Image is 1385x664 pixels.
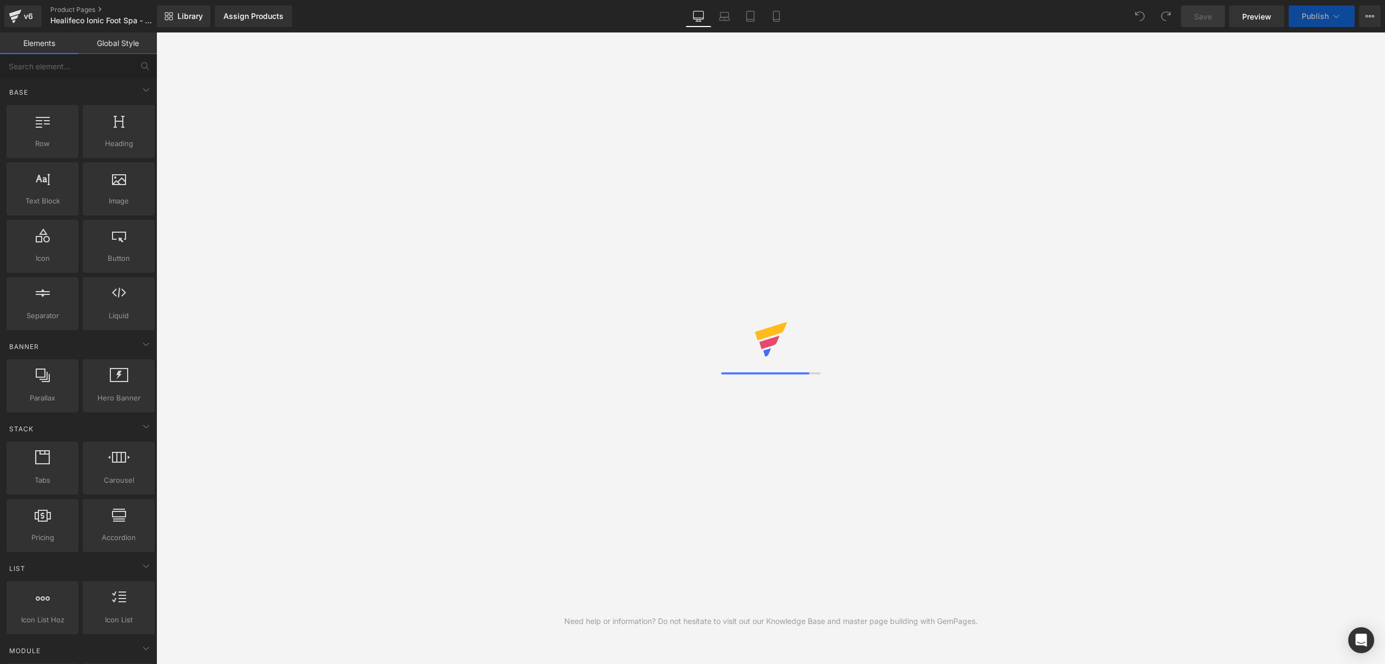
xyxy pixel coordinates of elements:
[1229,5,1284,27] a: Preview
[685,5,711,27] a: Desktop
[1155,5,1177,27] button: Redo
[86,532,151,543] span: Accordion
[1348,627,1374,653] div: Open Intercom Messenger
[1242,11,1271,22] span: Preview
[1129,5,1151,27] button: Undo
[564,615,978,627] div: Need help or information? Do not hesitate to visit out our Knowledge Base and master page buildin...
[10,532,75,543] span: Pricing
[86,392,151,404] span: Hero Banner
[50,5,175,14] a: Product Pages
[223,12,283,21] div: Assign Products
[10,195,75,207] span: Text Block
[177,11,203,21] span: Library
[8,87,29,97] span: Base
[1359,5,1381,27] button: More
[1302,12,1329,21] span: Publish
[10,475,75,486] span: Tabs
[737,5,763,27] a: Tablet
[8,341,40,352] span: Banner
[8,563,27,574] span: List
[86,195,151,207] span: Image
[711,5,737,27] a: Laptop
[157,5,210,27] a: New Library
[22,9,35,23] div: v6
[78,32,157,54] a: Global Style
[8,646,42,656] span: Module
[763,5,789,27] a: Mobile
[10,253,75,264] span: Icon
[50,16,154,25] span: Healifeco Ionic Foot Spa - Basin Price Test 24.90
[86,310,151,321] span: Liquid
[10,614,75,626] span: Icon List Hoz
[10,392,75,404] span: Parallax
[86,253,151,264] span: Button
[10,138,75,149] span: Row
[86,614,151,626] span: Icon List
[86,475,151,486] span: Carousel
[10,310,75,321] span: Separator
[86,138,151,149] span: Heading
[1289,5,1355,27] button: Publish
[1194,11,1212,22] span: Save
[4,5,42,27] a: v6
[8,424,35,434] span: Stack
